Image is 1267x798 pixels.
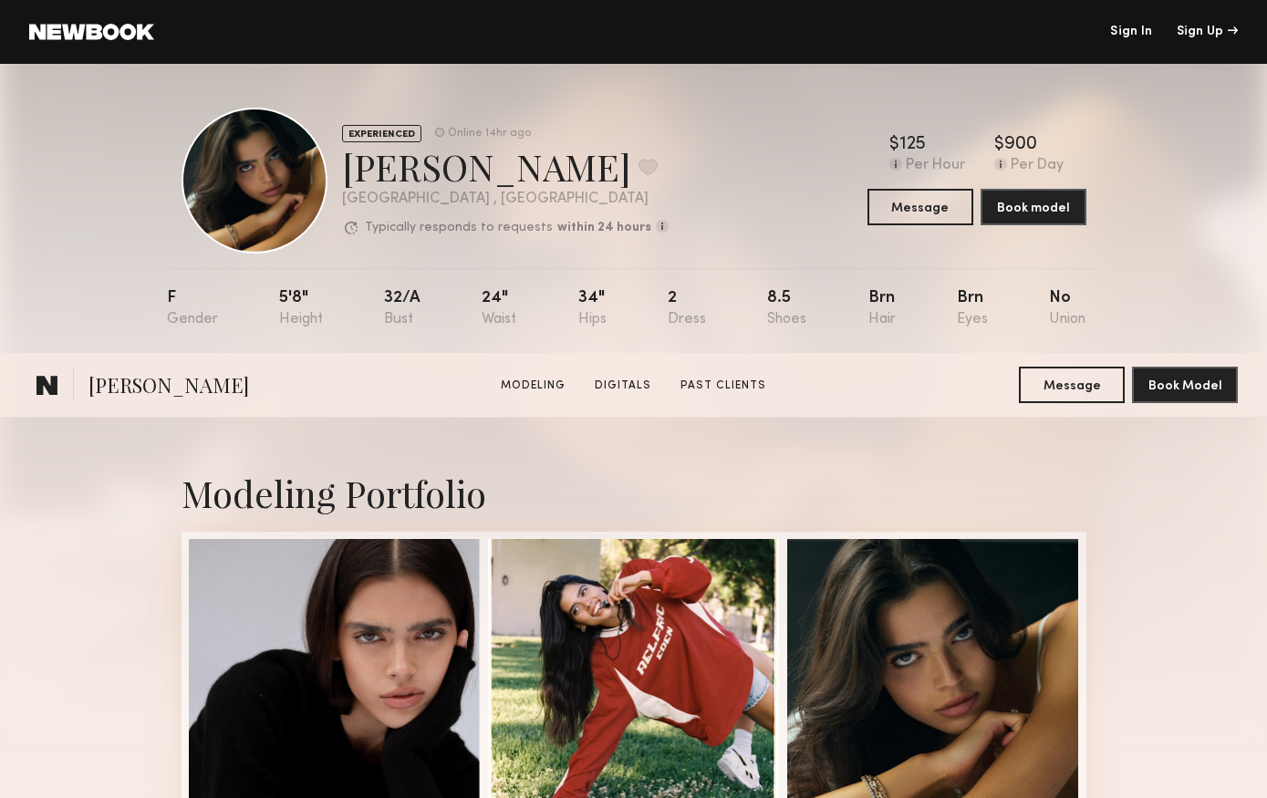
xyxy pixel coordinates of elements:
[1019,367,1125,403] button: Message
[1132,377,1238,392] a: Book Model
[1177,26,1238,38] div: Sign Up
[342,125,421,142] div: EXPERIENCED
[906,158,965,174] div: Per Hour
[981,189,1086,225] button: Book model
[557,222,651,234] b: within 24 hours
[167,290,218,327] div: F
[493,378,573,394] a: Modeling
[587,378,659,394] a: Digitals
[384,290,421,327] div: 32/a
[673,378,774,394] a: Past Clients
[868,290,896,327] div: Brn
[482,290,516,327] div: 24"
[578,290,607,327] div: 34"
[365,222,553,234] p: Typically responds to requests
[1004,136,1037,154] div: 900
[867,189,973,225] button: Message
[1011,158,1064,174] div: Per Day
[182,469,1086,517] div: Modeling Portfolio
[1132,367,1238,403] button: Book Model
[1110,26,1152,38] a: Sign In
[448,128,531,140] div: Online 14hr ago
[342,142,669,191] div: [PERSON_NAME]
[889,136,899,154] div: $
[899,136,926,154] div: 125
[88,371,249,403] span: [PERSON_NAME]
[767,290,806,327] div: 8.5
[994,136,1004,154] div: $
[342,192,669,207] div: [GEOGRAPHIC_DATA] , [GEOGRAPHIC_DATA]
[1049,290,1085,327] div: No
[279,290,323,327] div: 5'8"
[957,290,988,327] div: Brn
[668,290,706,327] div: 2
